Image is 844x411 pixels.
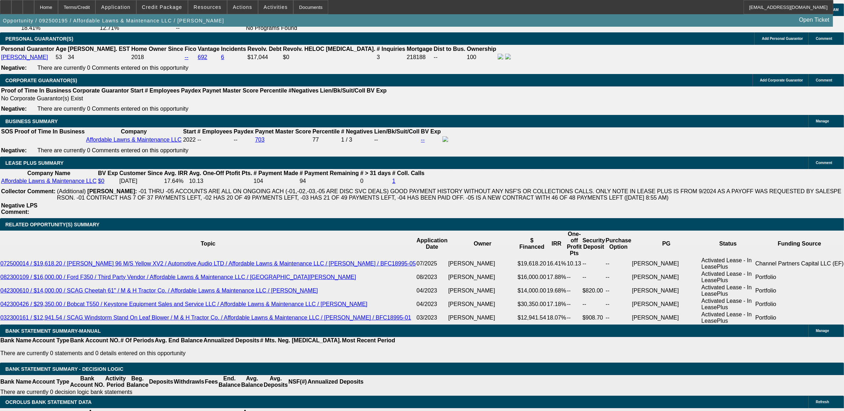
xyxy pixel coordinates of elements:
[517,297,546,311] td: $30,350.00
[416,284,448,297] td: 04/2023
[246,25,322,32] td: No Programs Found
[5,399,91,405] span: OCROLUS BANK STATEMENT DATA
[227,0,258,14] button: Actions
[796,14,832,26] a: Open Ticket
[517,311,546,325] td: $12,941.54
[546,270,566,284] td: 17.88%
[1,178,96,184] a: Affordable Lawns & Maintenance LLC
[283,53,376,61] td: $0
[189,170,252,176] b: Avg. One-Off Ptofit Pts.
[255,128,311,135] b: Paynet Master Score
[0,260,416,267] a: 072500014 / $19,618.20 / [PERSON_NAME] 96 M/S Yellow XV2 / Automotive Audio LTD / Affordable Lawn...
[0,301,367,307] a: 042300426 / $29,350.00 / Bobcat T550 / Keystone Equipment Sales and Service LLC / Affordable Lawn...
[342,337,395,344] th: Most Recent Period
[755,284,844,297] td: Portfolio
[189,178,252,185] td: 10.13
[32,337,70,344] th: Account Type
[86,137,182,143] a: Affordable Lawns & Maintenance LLC
[755,257,844,270] td: Channel Partners Capital LLC (EF)
[234,128,253,135] b: Paydex
[98,170,118,176] b: BV Exp
[27,170,70,176] b: Company Name
[1,95,390,102] td: No Corporate Guarantor(s) Exist
[185,54,189,60] a: --
[149,375,174,389] th: Deposits
[96,0,136,14] button: Application
[313,128,340,135] b: Percentile
[341,128,373,135] b: # Negatives
[0,274,356,280] a: 082300109 / $16,000.00 / Ford F350 / Third Party Vendor / Affordable Lawns & Maintenance LLC / [G...
[376,53,405,61] td: 3
[5,160,64,166] span: LEASE PLUS SUMMARY
[582,231,605,257] th: Security Deposit
[145,88,180,94] b: # Employees
[260,88,287,94] b: Percentile
[448,231,517,257] th: Owner
[119,178,163,185] td: [DATE]
[582,311,605,325] td: $908.70
[546,311,566,325] td: 18.07%
[253,170,298,176] b: # Payment Made
[198,54,208,60] a: 692
[582,270,605,284] td: --
[121,128,147,135] b: Company
[73,88,129,94] b: Corporate Guarantor
[37,106,188,112] span: There are currently 0 Comments entered on this opportunity
[755,297,844,311] td: Portfolio
[5,366,124,372] span: Bank Statement Summary - Decision Logic
[188,0,227,14] button: Resources
[1,128,14,135] th: SOS
[582,257,605,270] td: --
[5,118,58,124] span: BUSINESS SUMMARY
[755,270,844,284] td: Portfolio
[3,18,224,23] span: Opportunity / 092500195 / Affordable Lawns & Maintenance LLC / [PERSON_NAME]
[416,297,448,311] td: 04/2023
[498,54,503,59] img: facebook-icon.png
[5,328,101,334] span: BANK STATEMENT SUMMARY-MANUAL
[70,375,105,389] th: Bank Account NO.
[605,297,631,311] td: --
[5,36,73,42] span: PERSONAL GUARANTOR(S)
[185,46,196,52] b: Fico
[221,54,224,60] a: 6
[105,375,126,389] th: Activity Period
[448,257,517,270] td: [PERSON_NAME]
[701,284,755,297] td: Activated Lease - In LeasePlus
[546,257,566,270] td: 16.41%
[701,257,755,270] td: Activated Lease - In LeasePlus
[374,136,420,144] td: --
[517,257,546,270] td: $19,618.20
[37,65,188,71] span: There are currently 0 Comments entered on this opportunity
[448,311,517,325] td: [PERSON_NAME]
[416,270,448,284] td: 08/2023
[407,46,433,52] b: Mortgage
[198,128,232,135] b: # Employees
[119,170,163,176] b: Customer Since
[517,284,546,297] td: $14,000.00
[1,46,54,52] b: Personal Guarantor
[816,400,829,404] span: Refresh
[701,311,755,325] td: Activated Lease - In LeasePlus
[300,170,359,176] b: # Payment Remaining
[98,178,104,184] a: $0
[205,375,218,389] th: Fees
[0,350,395,357] p: There are currently 0 statements and 0 details entered on this opportunity
[101,4,130,10] span: Application
[466,53,497,61] td: 100
[320,88,365,94] b: Lien/Bk/Suit/Coll
[14,128,85,135] th: Proof of Time In Business
[701,270,755,284] td: Activated Lease - In LeasePlus
[183,136,196,144] td: 2022
[0,288,318,294] a: 042300610 / $14,000.00 / SCAG Cheetah 61" / M & H Tractor Co. / Affordable Lawns & Maintenance LL...
[605,284,631,297] td: --
[289,88,319,94] b: #Negatives
[233,4,252,10] span: Actions
[5,78,77,83] span: CORPORATE GUARANTOR(S)
[57,188,86,194] span: (Additional)
[164,178,188,185] td: 17.64%
[434,53,466,61] td: --
[1,106,27,112] b: Negative:
[755,231,844,257] th: Funding Source
[183,128,196,135] b: Start
[1,65,27,71] b: Negative:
